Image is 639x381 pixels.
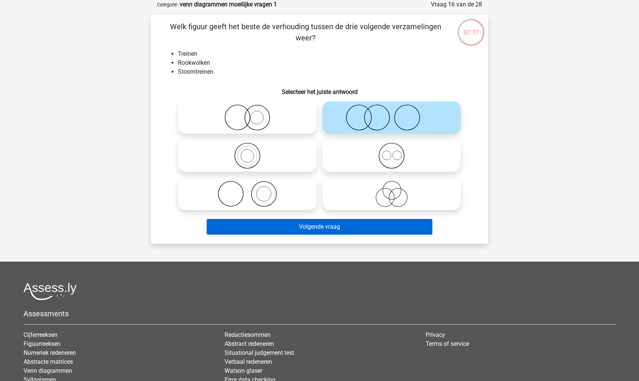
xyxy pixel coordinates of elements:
[426,331,445,338] a: Privacy
[225,331,271,338] a: Redactiesommen
[225,349,294,356] a: Situational judgement test
[163,21,448,43] p: Welk figuur geeft het beste de verhouding tussen de drie volgende verzamelingen weer?
[178,49,476,58] li: Treinen
[24,358,73,365] a: Abstracte matrices
[24,367,72,374] a: Venn diagrammen
[207,219,433,235] button: Volgende vraag
[163,82,476,95] h6: Selecteer het juiste antwoord
[24,283,77,300] img: Assessly logo
[178,67,476,76] li: Stoomtreinen
[426,340,469,347] a: Terms of service
[457,18,485,37] div: 07:37
[225,358,272,365] a: Verbaal redeneren
[24,349,76,356] a: Numeriek redeneren
[24,309,615,318] h5: Assessments
[24,331,58,338] a: Cijferreeksen
[225,340,274,347] a: Abstract redeneren
[157,2,178,7] small: Categorie:
[180,1,277,8] strong: venn diagrammen moeilijke vragen 1
[24,340,61,347] a: Figuurreeksen
[225,367,262,374] a: Watson glaser
[178,58,476,67] li: Rookwolken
